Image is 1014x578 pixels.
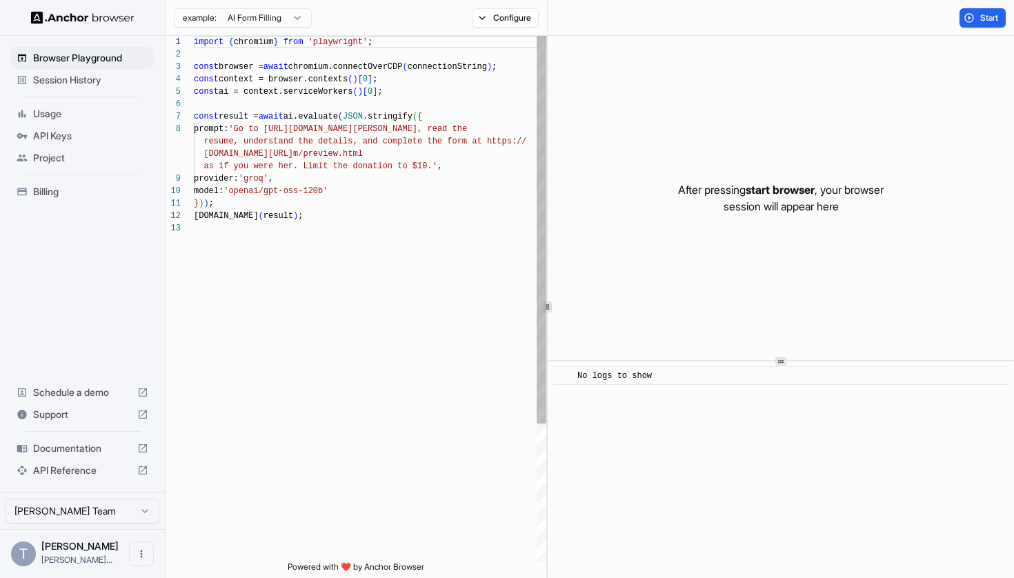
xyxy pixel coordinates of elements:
div: 3 [166,61,181,73]
span: .stringify [363,112,412,121]
span: tony@glidepath.studio [41,555,112,565]
span: 'Go to [URL][DOMAIN_NAME][PERSON_NAME], re [228,124,437,134]
div: 8 [166,123,181,135]
span: ) [487,62,492,72]
span: ad the [437,124,467,134]
span: result [264,211,293,221]
span: ; [377,87,382,97]
span: await [264,62,288,72]
span: ( [338,112,343,121]
div: 11 [166,197,181,210]
div: 1 [166,36,181,48]
span: 'openai/gpt-oss-120b' [223,186,328,196]
span: ( [412,112,417,121]
button: Configure [472,8,539,28]
span: 0 [368,87,372,97]
span: context = browser.contexts [219,74,348,84]
span: ; [209,199,214,208]
span: } [194,199,199,208]
div: Browser Playground [11,47,154,69]
span: await [259,112,284,121]
span: ( [402,62,407,72]
p: After pressing , your browser session will appear here [678,181,884,215]
span: Powered with ❤️ by Anchor Browser [288,561,424,578]
span: m/preview.html [293,149,363,159]
span: provider: [194,174,239,183]
span: const [194,112,219,121]
span: ; [298,211,303,221]
span: Session History [33,73,148,87]
button: Open menu [129,541,154,566]
div: 7 [166,110,181,123]
span: Schedule a demo [33,386,132,399]
span: ] [372,87,377,97]
span: ) [352,74,357,84]
span: const [194,87,219,97]
span: ; [492,62,497,72]
div: API Reference [11,459,154,481]
div: 12 [166,210,181,222]
span: from [284,37,304,47]
span: [DOMAIN_NAME] [194,211,259,221]
div: 2 [166,48,181,61]
div: Schedule a demo [11,381,154,403]
span: ai = context.serviceWorkers [219,87,352,97]
span: 0 [363,74,368,84]
div: Documentation [11,437,154,459]
span: model: [194,186,223,196]
span: const [194,74,219,84]
span: { [417,112,422,121]
div: Usage [11,103,154,125]
span: result = [219,112,259,121]
span: , [268,174,273,183]
span: ; [368,37,372,47]
div: 13 [166,222,181,235]
span: Documentation [33,441,132,455]
div: Project [11,147,154,169]
span: import [194,37,223,47]
img: Anchor Logo [31,11,135,24]
span: Usage [33,107,148,121]
span: ) [199,199,203,208]
span: chromium.connectOverCDP [288,62,403,72]
span: Browser Playground [33,51,148,65]
button: Start [960,8,1006,28]
span: No logs to show [577,371,652,381]
span: , [437,161,442,171]
span: Project [33,151,148,165]
span: ( [352,87,357,97]
span: { [228,37,233,47]
div: API Keys [11,125,154,147]
div: Billing [11,181,154,203]
div: T [11,541,36,566]
div: 5 [166,86,181,98]
div: 9 [166,172,181,185]
span: [ [363,87,368,97]
span: start browser [746,183,815,197]
span: ) [203,199,208,208]
span: ( [259,211,264,221]
span: API Reference [33,464,132,477]
span: prompt: [194,124,228,134]
span: Tony D [41,540,119,552]
span: connectionString [408,62,487,72]
div: 4 [166,73,181,86]
span: API Keys [33,129,148,143]
span: browser = [219,62,264,72]
span: ai.evaluate [284,112,338,121]
span: const [194,62,219,72]
span: 'groq' [239,174,268,183]
span: resume, understand the details, and complete the f [203,137,452,146]
span: ) [358,87,363,97]
span: Support [33,408,132,421]
div: 10 [166,185,181,197]
div: Support [11,403,154,426]
span: chromium [234,37,274,47]
span: ; [372,74,377,84]
div: Session History [11,69,154,91]
span: Start [980,12,1000,23]
span: JSON [343,112,363,121]
span: [DOMAIN_NAME][URL] [203,149,293,159]
span: 'playwright' [308,37,368,47]
span: ] [368,74,372,84]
